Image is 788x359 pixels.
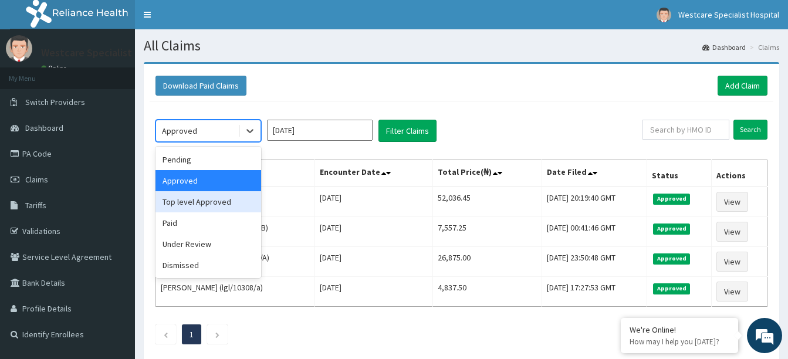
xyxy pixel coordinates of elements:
th: Total Price(₦) [432,160,542,187]
div: Chat with us now [61,66,197,81]
th: Status [647,160,711,187]
div: Under Review [155,233,261,255]
textarea: Type your message and hit 'Enter' [6,236,224,277]
span: Approved [653,283,690,294]
td: [DATE] [314,217,432,247]
td: [DATE] [314,247,432,277]
a: View [716,252,748,272]
td: [DATE] 00:41:46 GMT [542,217,647,247]
th: Encounter Date [314,160,432,187]
div: Top level Approved [155,191,261,212]
div: Paid [155,212,261,233]
button: Download Paid Claims [155,76,246,96]
td: [DATE] 17:27:53 GMT [542,277,647,307]
a: Online [41,64,69,72]
th: Date Filed [542,160,647,187]
h1: All Claims [144,38,779,53]
span: Tariffs [25,200,46,211]
th: Actions [711,160,767,187]
span: We're online! [68,106,162,224]
p: How may I help you today? [630,337,729,347]
a: View [716,282,748,302]
td: 26,875.00 [432,247,542,277]
div: Pending [155,149,261,170]
td: [DATE] [314,187,432,217]
a: View [716,192,748,212]
td: [DATE] [314,277,432,307]
span: Switch Providers [25,97,85,107]
li: Claims [747,42,779,52]
a: Page 1 is your current page [190,329,194,340]
button: Filter Claims [378,120,437,142]
td: 52,036.45 [432,187,542,217]
img: d_794563401_company_1708531726252_794563401 [22,59,48,88]
span: Dashboard [25,123,63,133]
input: Search by HMO ID [642,120,729,140]
div: Approved [155,170,261,191]
td: [DATE] 20:19:40 GMT [542,187,647,217]
a: Previous page [163,329,168,340]
img: User Image [657,8,671,22]
span: Claims [25,174,48,185]
a: Dashboard [702,42,746,52]
span: Approved [653,194,690,204]
a: Add Claim [718,76,767,96]
span: Approved [653,253,690,264]
td: 4,837.50 [432,277,542,307]
td: [DATE] 23:50:48 GMT [542,247,647,277]
span: Approved [653,223,690,234]
div: Approved [162,125,197,137]
img: User Image [6,35,32,62]
div: We're Online! [630,324,729,335]
a: Next page [215,329,220,340]
input: Search [733,120,767,140]
td: [PERSON_NAME] (lgl/10308/a) [156,277,315,307]
input: Select Month and Year [267,120,373,141]
a: View [716,222,748,242]
div: Minimize live chat window [192,6,221,34]
span: Westcare Specialist Hospital [678,9,779,20]
div: Dismissed [155,255,261,276]
p: Westcare Specialist Hospital [41,48,173,58]
td: 7,557.25 [432,217,542,247]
